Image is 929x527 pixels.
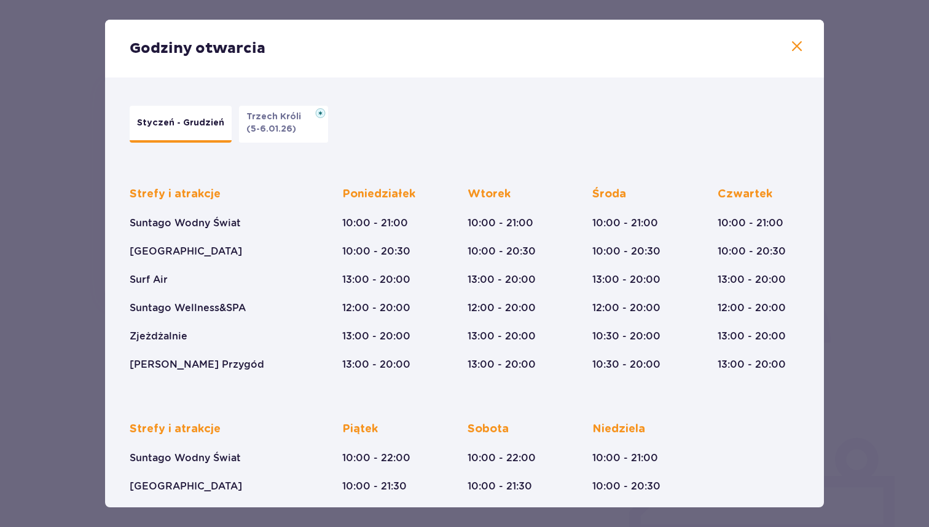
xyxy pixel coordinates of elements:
[130,358,264,371] p: [PERSON_NAME] Przygód
[342,301,410,315] p: 12:00 - 20:00
[592,216,658,230] p: 10:00 - 21:00
[130,480,242,493] p: [GEOGRAPHIC_DATA]
[342,480,407,493] p: 10:00 - 21:30
[718,245,786,258] p: 10:00 - 20:30
[718,216,783,230] p: 10:00 - 21:00
[342,245,410,258] p: 10:00 - 20:30
[468,422,509,437] p: Sobota
[342,216,408,230] p: 10:00 - 21:00
[130,330,187,343] p: Zjeżdżalnie
[342,273,410,287] p: 13:00 - 20:00
[342,358,410,371] p: 13:00 - 20:00
[468,301,536,315] p: 12:00 - 20:00
[468,187,511,202] p: Wtorek
[130,39,265,58] p: Godziny otwarcia
[468,330,536,343] p: 13:00 - 20:00
[130,301,246,315] p: Suntago Wellness&SPA
[592,358,660,371] p: 10:30 - 20:00
[592,480,660,493] p: 10:00 - 20:30
[468,480,532,493] p: 10:00 - 21:30
[130,106,232,143] button: Styczeń - Grudzień
[468,216,533,230] p: 10:00 - 21:00
[592,422,645,437] p: Niedziela
[592,451,658,465] p: 10:00 - 21:00
[592,330,660,343] p: 10:30 - 20:00
[130,451,241,465] p: Suntago Wodny Świat
[239,106,328,143] button: Trzech Króli(5-6.01.26)
[718,301,786,315] p: 12:00 - 20:00
[137,117,224,129] p: Styczeń - Grudzień
[130,422,221,437] p: Strefy i atrakcje
[246,111,308,123] p: Trzech Króli
[342,422,378,437] p: Piątek
[718,187,772,202] p: Czwartek
[342,451,410,465] p: 10:00 - 22:00
[468,273,536,287] p: 13:00 - 20:00
[342,187,415,202] p: Poniedziałek
[718,330,786,343] p: 13:00 - 20:00
[130,273,168,287] p: Surf Air
[468,245,536,258] p: 10:00 - 20:30
[592,273,660,287] p: 13:00 - 20:00
[468,358,536,371] p: 13:00 - 20:00
[718,273,786,287] p: 13:00 - 20:00
[718,358,786,371] p: 13:00 - 20:00
[592,245,660,258] p: 10:00 - 20:30
[592,301,660,315] p: 12:00 - 20:00
[130,187,221,202] p: Strefy i atrakcje
[130,245,242,258] p: [GEOGRAPHIC_DATA]
[592,187,626,202] p: Środa
[468,451,536,465] p: 10:00 - 22:00
[246,123,296,135] p: (5-6.01.26)
[130,216,241,230] p: Suntago Wodny Świat
[342,330,410,343] p: 13:00 - 20:00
